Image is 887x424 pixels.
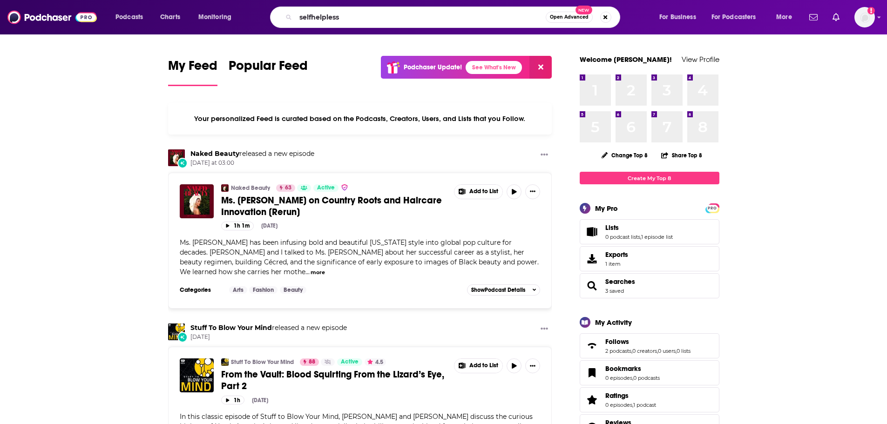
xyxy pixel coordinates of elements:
div: [DATE] [261,222,278,229]
a: 2 podcasts [605,348,631,354]
a: 1 podcast [633,402,656,408]
img: Stuff To Blow Your Mind [221,358,229,366]
div: My Pro [595,204,618,213]
span: [DATE] [190,333,347,341]
button: more [311,269,325,276]
span: 88 [309,357,315,367]
button: open menu [653,10,708,25]
a: Naked Beauty [190,149,239,158]
div: My Activity [595,318,632,327]
h3: released a new episode [190,323,347,332]
button: Show More Button [537,323,552,335]
span: Active [317,183,335,193]
a: From the Vault: Blood Squirting From the Lizard’s Eye, Part 2 [221,369,447,392]
a: 3 saved [605,288,624,294]
span: Ratings [605,391,629,400]
span: Add to List [469,362,498,369]
span: More [776,11,792,24]
a: 0 podcasts [633,375,660,381]
a: Bookmarks [605,364,660,373]
button: open menu [192,10,244,25]
a: Charts [154,10,186,25]
a: Bookmarks [583,366,602,379]
div: New Episode [177,332,188,342]
span: Popular Feed [229,58,308,79]
a: Naked Beauty [221,184,229,192]
span: Ms. [PERSON_NAME] has been infusing bold and beautiful [US_STATE] style into global pop culture f... [180,238,539,276]
span: New [576,6,592,14]
a: Ms. [PERSON_NAME] on Country Roots and Haircare Innovation [Rerun] [221,195,447,218]
a: Exports [580,246,719,271]
button: Change Top 8 [596,149,654,161]
a: Naked Beauty [231,184,270,192]
span: 63 [285,183,291,193]
a: Arts [229,286,247,294]
a: 0 episodes [605,402,632,408]
a: Ratings [583,393,602,406]
button: Share Top 8 [661,146,703,164]
a: Searches [583,279,602,292]
span: Add to List [469,188,498,195]
img: Stuff To Blow Your Mind [168,323,185,340]
a: Stuff To Blow Your Mind [231,358,294,366]
span: Lists [605,223,619,232]
span: Follows [580,333,719,358]
a: 0 episodes [605,375,632,381]
a: From the Vault: Blood Squirting From the Lizard’s Eye, Part 2 [180,358,214,392]
span: Exports [605,250,628,259]
a: View Profile [682,55,719,64]
button: open menu [705,10,770,25]
span: Follows [605,337,629,346]
span: Bookmarks [580,360,719,385]
button: Show More Button [454,359,503,373]
a: Show notifications dropdown [829,9,843,25]
a: PRO [707,204,718,211]
img: verified Badge [341,183,348,191]
span: Exports [583,252,602,265]
span: Show Podcast Details [471,287,525,293]
img: User Profile [854,7,875,27]
span: Active [341,357,359,367]
button: 4.5 [365,358,386,366]
span: [DATE] at 03:00 [190,159,314,167]
h3: Categories [180,286,222,294]
a: 0 creators [632,348,657,354]
span: From the Vault: Blood Squirting From the Lizard’s Eye, Part 2 [221,369,444,392]
a: Lists [583,225,602,238]
button: Show More Button [537,149,552,161]
button: open menu [770,10,804,25]
img: Naked Beauty [168,149,185,166]
div: Your personalized Feed is curated based on the Podcasts, Creators, Users, and Lists that you Follow. [168,103,552,135]
a: Active [313,184,339,192]
a: Popular Feed [229,58,308,86]
div: [DATE] [252,397,268,404]
a: 0 users [658,348,676,354]
a: Active [337,358,362,366]
a: 0 podcast lists [605,234,640,240]
span: Searches [580,273,719,298]
button: Open AdvancedNew [546,12,593,23]
h3: released a new episode [190,149,314,158]
span: Searches [605,277,635,286]
button: ShowPodcast Details [467,284,541,296]
span: For Business [659,11,696,24]
a: Ratings [605,391,656,400]
a: Welcome [PERSON_NAME]! [580,55,672,64]
span: Podcasts [115,11,143,24]
a: 0 lists [677,348,691,354]
span: Logged in as Ashley_Beenen [854,7,875,27]
button: Show More Button [525,358,540,373]
img: Ms. Tina Knowles on Country Roots and Haircare Innovation [Rerun] [180,184,214,218]
span: Lists [580,219,719,244]
a: Beauty [280,286,306,294]
a: Follows [605,337,691,346]
img: Podchaser - Follow, Share and Rate Podcasts [7,8,97,26]
button: Show More Button [454,185,503,199]
div: Search podcasts, credits, & more... [279,7,629,28]
a: 88 [300,358,319,366]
